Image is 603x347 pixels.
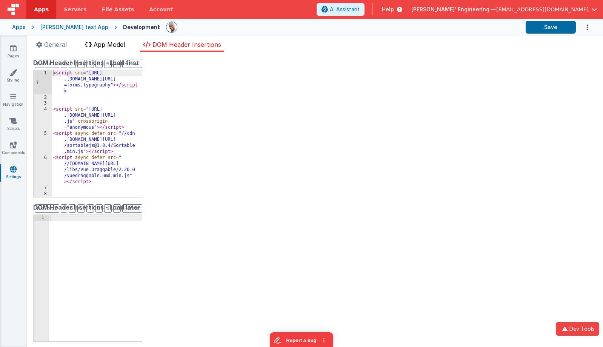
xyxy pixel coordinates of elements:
button: 5 [95,60,103,68]
span: Servers [64,6,86,13]
button: 6 [104,204,112,213]
div: Development [123,23,160,31]
button: 3 [77,204,85,213]
span: AI Assistant [330,6,360,13]
button: 3 [77,60,85,68]
span: Apps [34,6,49,13]
button: No Folds [35,60,59,68]
button: No Folds [35,204,59,213]
button: 4 [86,204,94,213]
span: App Model [94,41,125,48]
div: 1 [34,215,49,221]
div: [PERSON_NAME] test App [40,23,108,31]
div: 4 [34,106,52,131]
button: 7 [113,204,121,213]
span: DOM Header Insertions - Load first [33,58,139,67]
div: 1 [34,70,52,94]
button: Options [576,20,591,35]
span: [EMAIL_ADDRESS][DOMAIN_NAME] [496,6,589,13]
div: 8 [34,191,52,197]
button: AI Assistant [317,3,365,16]
button: 1 [61,60,67,68]
span: Help [382,6,394,13]
button: Dev Tools [556,322,599,336]
span: File Assets [102,6,134,13]
span: DOM Header Insertions - Load later [33,203,140,212]
button: 5 [95,204,103,213]
button: Format [122,204,142,213]
button: 6 [104,60,112,68]
button: 2 [69,204,76,213]
button: 7 [113,60,121,68]
div: 6 [34,155,52,185]
button: 4 [86,60,94,68]
div: Apps [12,23,26,31]
div: 7 [34,185,52,191]
div: 2 [34,94,52,100]
img: 11ac31fe5dc3d0eff3fbbbf7b26fa6e1 [166,22,177,32]
div: 3 [34,100,52,106]
span: General [44,41,67,48]
span: DOM Header Insertions [152,41,221,48]
button: Save [526,21,576,34]
div: 5 [34,131,52,155]
button: 2 [69,60,76,68]
span: [PERSON_NAME]' Engineering — [411,6,496,13]
button: [PERSON_NAME]' Engineering — [EMAIL_ADDRESS][DOMAIN_NAME] [411,6,597,13]
button: 1 [61,204,67,213]
button: Format [122,60,142,68]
